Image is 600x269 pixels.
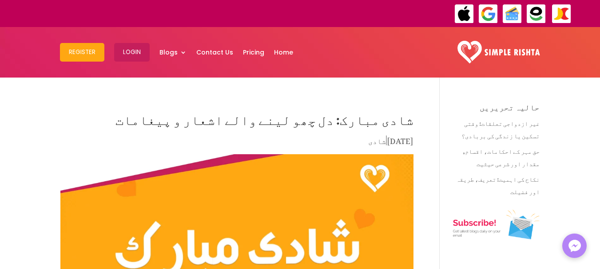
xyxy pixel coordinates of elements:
img: Messenger [566,237,584,255]
img: Credit Cards [502,4,522,24]
a: Contact Us [196,29,233,75]
h4: حالیہ تحریریں [453,103,540,116]
img: EasyPaisa-icon [526,4,546,24]
a: حق مہر کے احکامات، اقسام, مقدار اور شرعی حیثیت [463,142,540,170]
a: Register [60,29,104,75]
a: Pricing [243,29,264,75]
a: غیر ازدواجی تعلقات: وقتی تسکین یا زندگی کی بربادی؟ [461,114,540,142]
a: Blogs [159,29,187,75]
a: نکاح کی اہمیت: تعریف، طریقہ اور فضیلت [456,170,540,198]
img: GooglePay-icon [478,4,498,24]
span: [DATE] [387,130,413,148]
img: JazzCash-icon [552,4,572,24]
a: Home [274,29,293,75]
h1: شادی مبارک: دل چھو لینے والے اشعار و پیغامات [60,103,413,134]
a: Login [114,29,150,75]
img: ApplePay-icon [454,4,474,24]
button: Register [60,43,104,62]
a: شادی [368,130,386,148]
button: Login [114,43,150,62]
p: | [60,134,413,152]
